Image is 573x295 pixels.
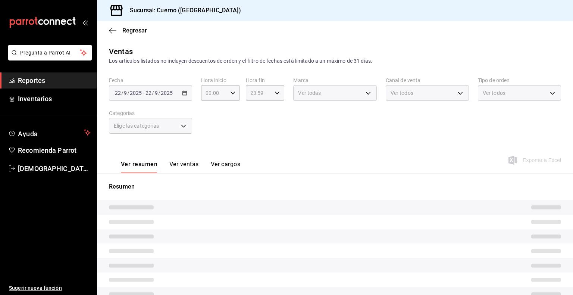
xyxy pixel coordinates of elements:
span: Pregunta a Parrot AI [20,49,80,57]
span: - [143,90,144,96]
div: navigation tabs [121,161,240,173]
label: Hora fin [246,78,285,83]
span: / [121,90,123,96]
button: Regresar [109,27,147,34]
div: Los artículos listados no incluyen descuentos de orden y el filtro de fechas está limitado a un m... [109,57,561,65]
span: Ver todos [483,89,505,97]
button: Ver resumen [121,161,157,173]
p: Resumen [109,182,561,191]
span: Recomienda Parrot [18,145,91,155]
span: Sugerir nueva función [9,284,91,292]
span: Ayuda [18,128,81,137]
span: Regresar [122,27,147,34]
label: Fecha [109,78,192,83]
span: Ver todos [391,89,413,97]
label: Tipo de orden [478,78,561,83]
span: Elige las categorías [114,122,159,130]
input: -- [115,90,121,96]
button: Ver ventas [169,161,199,173]
label: Marca [293,78,376,83]
input: -- [145,90,152,96]
a: Pregunta a Parrot AI [5,54,92,62]
label: Hora inicio [201,78,240,83]
button: open_drawer_menu [82,19,88,25]
input: ---- [160,90,173,96]
div: Ventas [109,46,133,57]
h3: Sucursal: Cuerno ([GEOGRAPHIC_DATA]) [124,6,241,15]
label: Categorías [109,111,192,116]
span: Inventarios [18,94,91,104]
input: -- [154,90,158,96]
span: [DEMOGRAPHIC_DATA][PERSON_NAME] [18,164,91,174]
span: / [152,90,154,96]
label: Canal de venta [386,78,469,83]
span: / [158,90,160,96]
input: -- [123,90,127,96]
span: Reportes [18,75,91,86]
span: / [127,90,129,96]
button: Ver cargos [211,161,241,173]
span: Ver todas [298,89,321,97]
input: ---- [129,90,142,96]
button: Pregunta a Parrot AI [8,45,92,60]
